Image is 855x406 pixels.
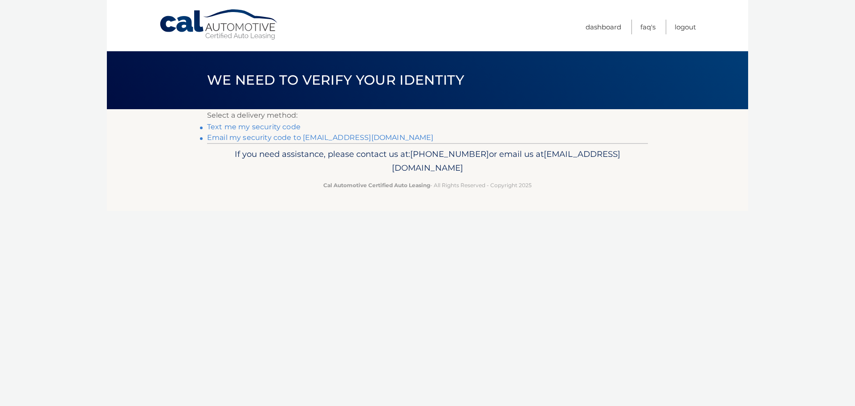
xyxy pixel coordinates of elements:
span: We need to verify your identity [207,72,464,88]
a: Email my security code to [EMAIL_ADDRESS][DOMAIN_NAME] [207,133,434,142]
p: Select a delivery method: [207,109,648,122]
p: - All Rights Reserved - Copyright 2025 [213,180,642,190]
a: Text me my security code [207,123,301,131]
strong: Cal Automotive Certified Auto Leasing [323,182,430,189]
span: [PHONE_NUMBER] [410,149,489,159]
p: If you need assistance, please contact us at: or email us at [213,147,642,176]
a: Logout [675,20,696,34]
a: Cal Automotive [159,9,279,41]
a: FAQ's [640,20,655,34]
a: Dashboard [586,20,621,34]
